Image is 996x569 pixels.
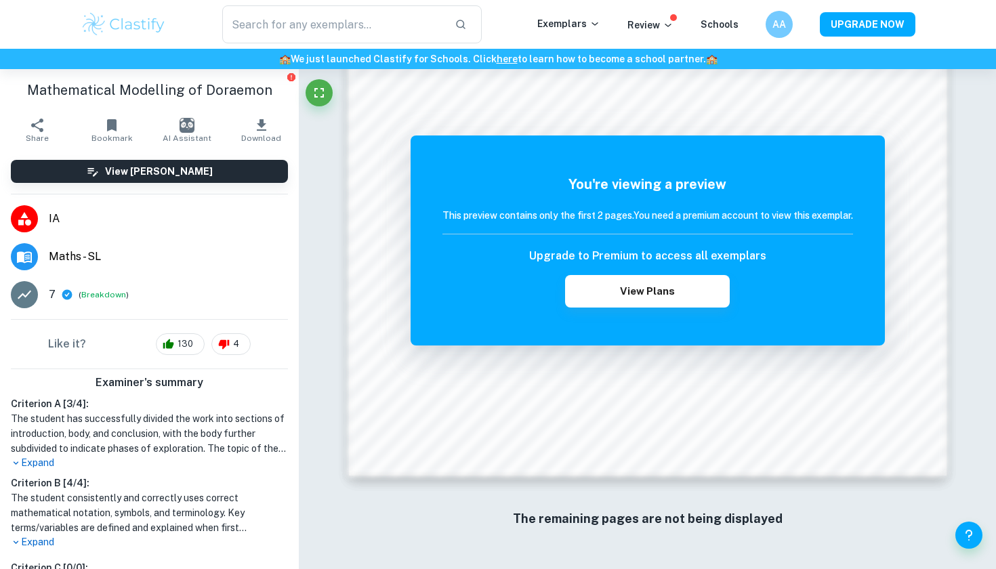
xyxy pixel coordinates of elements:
[241,133,281,143] span: Download
[442,208,853,223] h6: This preview contains only the first 2 pages. You need a premium account to view this exemplar.
[706,54,718,64] span: 🏫
[3,51,993,66] h6: We just launched Clastify for Schools. Click to learn how to become a school partner.
[11,80,288,100] h1: Mathematical Modelling of Doraemon
[820,12,915,37] button: UPGRADE NOW
[48,336,86,352] h6: Like it?
[11,411,288,456] h1: The student has successfully divided the work into sections of introduction, body, and conclusion...
[11,476,288,490] h6: Criterion B [ 4 / 4 ]:
[11,456,288,470] p: Expand
[49,287,56,303] p: 7
[26,133,49,143] span: Share
[5,375,293,391] h6: Examiner's summary
[537,16,600,31] p: Exemplars
[81,11,167,38] img: Clastify logo
[529,248,766,264] h6: Upgrade to Premium to access all exemplars
[279,54,291,64] span: 🏫
[150,111,224,149] button: AI Assistant
[91,133,133,143] span: Bookmark
[49,211,288,227] span: IA
[701,19,739,30] a: Schools
[49,249,288,265] span: Maths - SL
[955,522,982,549] button: Help and Feedback
[772,17,787,32] h6: AA
[306,79,333,106] button: Fullscreen
[766,11,793,38] button: AA
[222,5,444,43] input: Search for any exemplars...
[376,509,919,528] h6: The remaining pages are not being displayed
[11,490,288,535] h1: The student consistently and correctly uses correct mathematical notation, symbols, and terminolo...
[81,289,126,301] button: Breakdown
[286,72,296,82] button: Report issue
[627,18,673,33] p: Review
[11,160,288,183] button: View [PERSON_NAME]
[442,174,853,194] h5: You're viewing a preview
[105,164,213,179] h6: View [PERSON_NAME]
[224,111,299,149] button: Download
[170,337,201,351] span: 130
[497,54,518,64] a: here
[75,111,149,149] button: Bookmark
[180,118,194,133] img: AI Assistant
[163,133,211,143] span: AI Assistant
[11,396,288,411] h6: Criterion A [ 3 / 4 ]:
[565,275,729,308] button: View Plans
[11,535,288,549] p: Expand
[226,337,247,351] span: 4
[79,289,129,301] span: ( )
